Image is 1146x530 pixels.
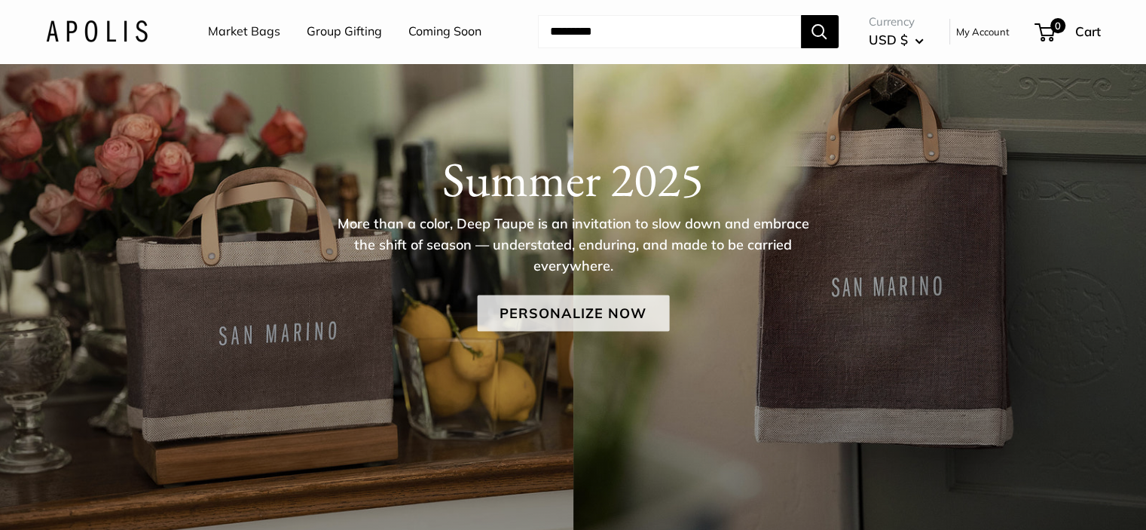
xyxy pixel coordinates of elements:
a: 0 Cart [1036,20,1101,44]
span: USD $ [869,32,908,47]
span: Currency [869,11,924,32]
a: Personalize Now [477,295,669,331]
a: Group Gifting [307,20,382,43]
h1: Summer 2025 [46,150,1101,207]
a: Market Bags [208,20,280,43]
button: Search [801,15,839,48]
input: Search... [538,15,801,48]
span: 0 [1050,18,1065,33]
button: USD $ [869,28,924,52]
span: Cart [1075,23,1101,39]
a: Coming Soon [408,20,481,43]
a: My Account [956,23,1010,41]
p: More than a color, Deep Taupe is an invitation to slow down and embrace the shift of season — und... [329,213,818,276]
img: Apolis [46,20,148,42]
